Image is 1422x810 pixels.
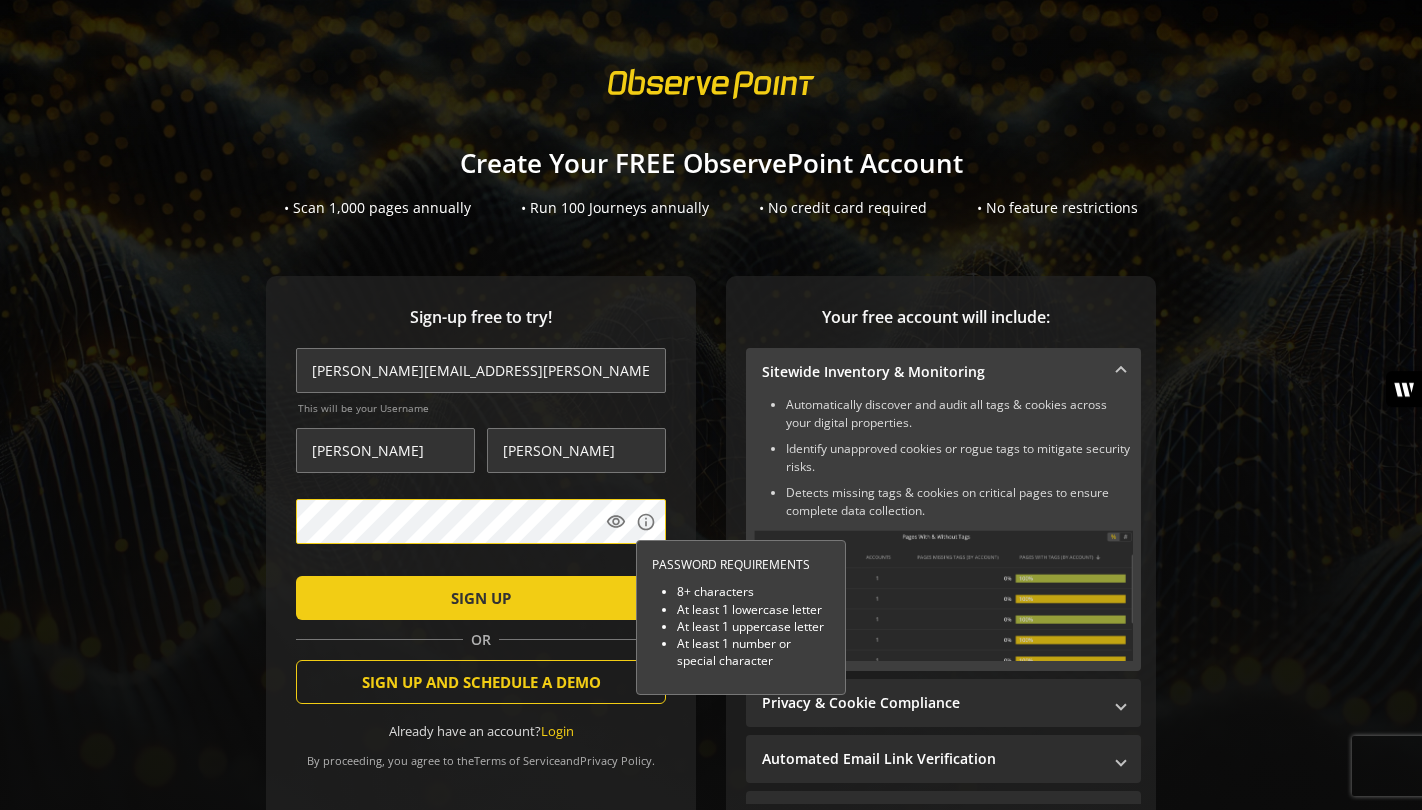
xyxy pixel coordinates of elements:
[606,512,626,532] mat-icon: visibility
[487,428,666,473] input: Last Name *
[677,635,830,669] li: At least 1 number or special character
[296,740,666,768] div: By proceeding, you agree to the and .
[677,618,830,635] li: At least 1 uppercase letter
[677,601,830,618] li: At least 1 lowercase letter
[521,198,709,218] div: • Run 100 Journeys annually
[296,428,475,473] input: First Name *
[762,362,1101,382] mat-panel-title: Sitewide Inventory & Monitoring
[296,722,666,741] div: Already have an account?
[762,693,1101,713] mat-panel-title: Privacy & Cookie Compliance
[754,530,1133,661] img: Sitewide Inventory & Monitoring
[451,580,511,616] span: SIGN UP
[746,735,1141,783] mat-expansion-panel-header: Automated Email Link Verification
[677,583,830,600] li: 8+ characters
[362,664,601,700] span: SIGN UP AND SCHEDULE A DEMO
[296,348,666,393] input: Email Address (name@work-email.com) *
[541,722,574,740] a: Login
[762,749,1101,769] mat-panel-title: Automated Email Link Verification
[463,630,499,650] span: OR
[786,396,1133,432] li: Automatically discover and audit all tags & cookies across your digital properties.
[298,401,666,415] span: This will be your Username
[746,306,1126,329] span: Your free account will include:
[759,198,927,218] div: • No credit card required
[296,576,666,620] button: SIGN UP
[580,753,652,768] a: Privacy Policy
[786,440,1133,476] li: Identify unapproved cookies or rogue tags to mitigate security risks.
[284,198,471,218] div: • Scan 1,000 pages annually
[977,198,1138,218] div: • No feature restrictions
[746,348,1141,396] mat-expansion-panel-header: Sitewide Inventory & Monitoring
[474,753,560,768] a: Terms of Service
[652,556,830,573] div: PASSWORD REQUIREMENTS
[746,396,1141,671] div: Sitewide Inventory & Monitoring
[746,679,1141,727] mat-expansion-panel-header: Privacy & Cookie Compliance
[636,512,656,532] mat-icon: info
[296,660,666,704] button: SIGN UP AND SCHEDULE A DEMO
[296,306,666,329] span: Sign-up free to try!
[786,484,1133,520] li: Detects missing tags & cookies on critical pages to ensure complete data collection.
